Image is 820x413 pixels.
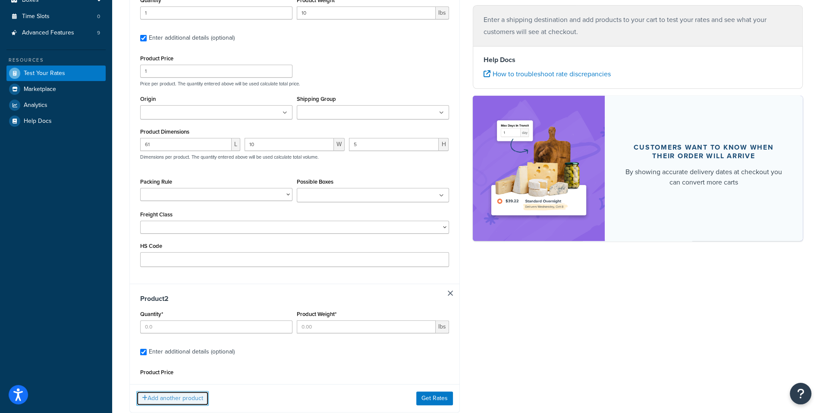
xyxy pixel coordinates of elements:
span: lbs [436,6,449,19]
img: feature-image-ddt-36eae7f7280da8017bfb280eaccd9c446f90b1fe08728e4019434db127062ab4.png [486,109,592,228]
input: 0.00 [297,320,436,333]
label: Product Weight* [297,311,336,317]
label: Shipping Group [297,96,336,102]
span: L [232,138,240,151]
span: Time Slots [22,13,50,20]
label: Possible Boxes [297,178,333,185]
span: Help Docs [24,118,52,125]
li: Time Slots [6,9,106,25]
a: How to troubleshoot rate discrepancies [484,69,611,79]
h4: Help Docs [484,55,792,65]
div: Customers want to know when their order will arrive [625,143,782,160]
div: Resources [6,56,106,64]
label: Product Price [140,55,173,62]
label: HS Code [140,243,162,249]
input: 0.0 [140,6,292,19]
span: Analytics [24,102,47,109]
button: Add another product [136,391,209,406]
a: Analytics [6,97,106,113]
li: Advanced Features [6,25,106,41]
span: Test Your Rates [24,70,65,77]
span: lbs [436,320,449,333]
a: Help Docs [6,113,106,129]
input: Enter additional details (optional) [140,349,147,355]
a: Remove Item [448,291,453,296]
h3: Product 2 [140,294,449,303]
span: W [334,138,345,151]
span: 9 [97,29,100,37]
label: Freight Class [140,211,173,218]
a: Advanced Features9 [6,25,106,41]
label: Quantity* [140,311,163,317]
a: Test Your Rates [6,66,106,81]
span: H [439,138,449,151]
button: Open Resource Center [790,383,811,404]
span: Marketplace [24,86,56,93]
input: 0.00 [297,6,436,19]
p: Price per product. The quantity entered above will be used calculate total price. [138,81,451,87]
label: Origin [140,96,156,102]
p: Dimensions per product. The quantity entered above will be used calculate total volume. [138,154,319,160]
input: Enter additional details (optional) [140,35,147,41]
div: Enter additional details (optional) [149,346,235,358]
button: Get Rates [416,391,453,405]
div: Enter additional details (optional) [149,32,235,44]
div: By showing accurate delivery dates at checkout you can convert more carts [625,167,782,188]
a: Time Slots0 [6,9,106,25]
span: 0 [97,13,100,20]
label: Product Price [140,369,173,375]
span: Advanced Features [22,29,74,37]
input: 0.0 [140,320,292,333]
p: Enter a shipping destination and add products to your cart to test your rates and see what your c... [484,14,792,38]
a: Marketplace [6,81,106,97]
label: Product Dimensions [140,128,189,135]
label: Packing Rule [140,178,172,185]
